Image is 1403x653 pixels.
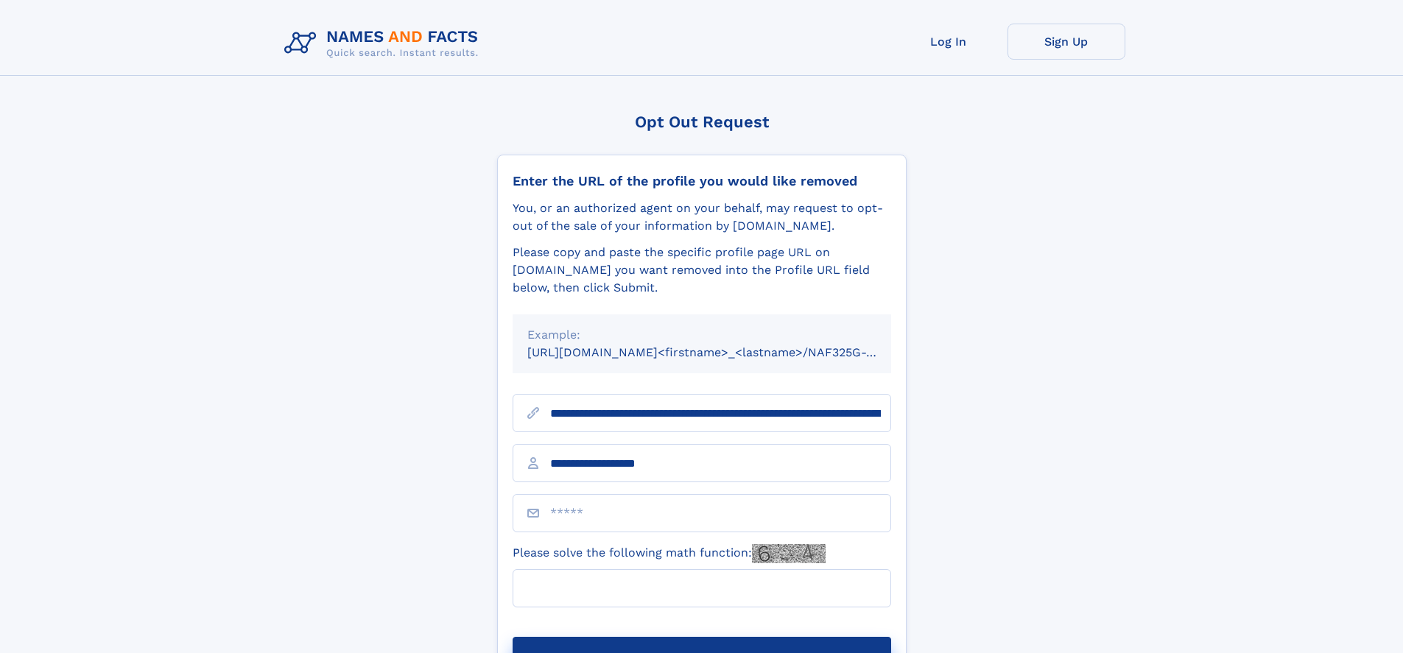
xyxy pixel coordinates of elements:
[513,244,891,297] div: Please copy and paste the specific profile page URL on [DOMAIN_NAME] you want removed into the Pr...
[513,173,891,189] div: Enter the URL of the profile you would like removed
[527,345,919,359] small: [URL][DOMAIN_NAME]<firstname>_<lastname>/NAF325G-xxxxxxxx
[513,544,826,563] label: Please solve the following math function:
[513,200,891,235] div: You, or an authorized agent on your behalf, may request to opt-out of the sale of your informatio...
[890,24,1008,60] a: Log In
[497,113,907,131] div: Opt Out Request
[1008,24,1125,60] a: Sign Up
[527,326,876,344] div: Example:
[278,24,490,63] img: Logo Names and Facts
